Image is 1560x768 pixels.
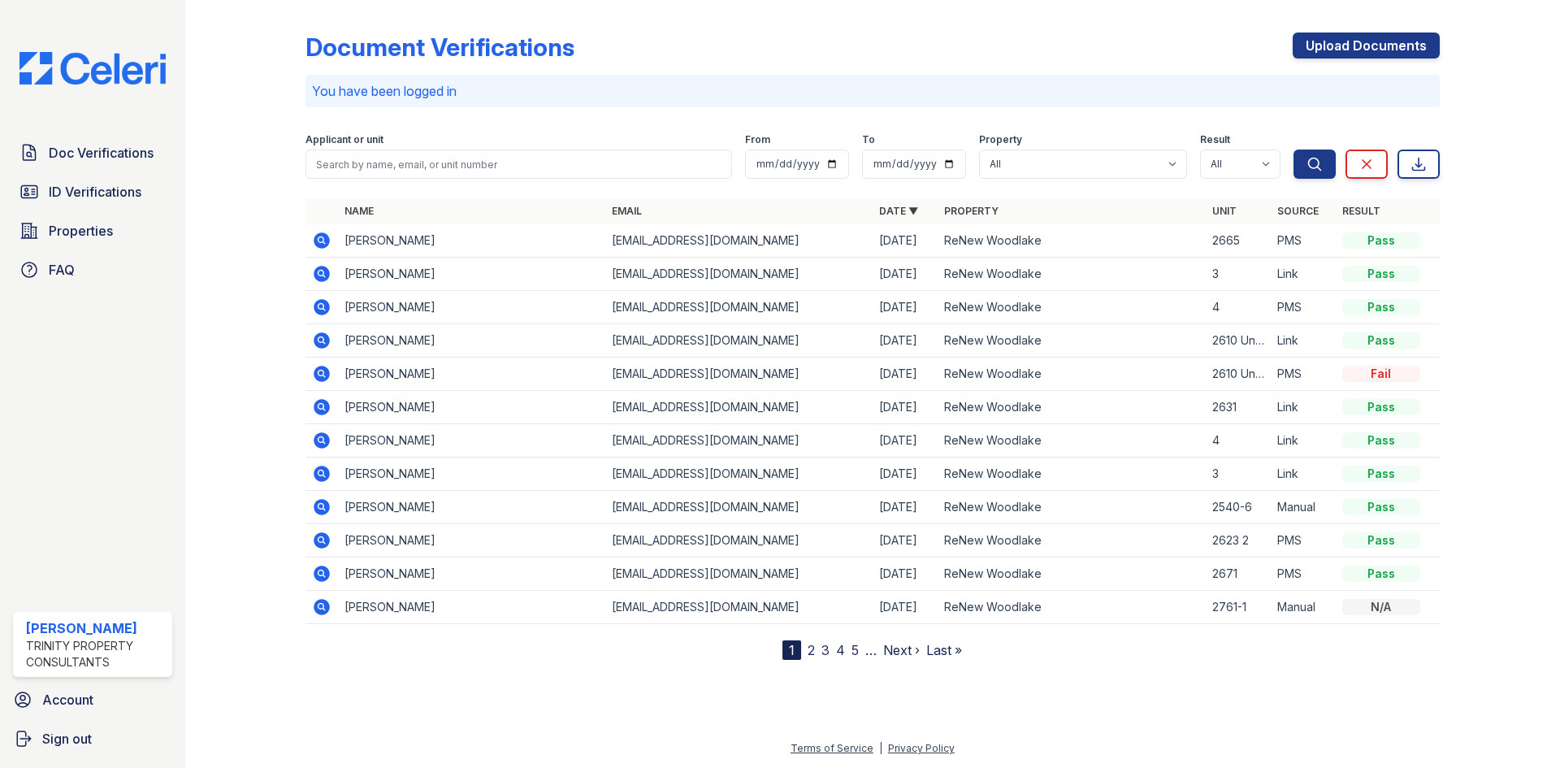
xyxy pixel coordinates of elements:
td: 2540-6 [1206,491,1271,524]
td: PMS [1271,558,1336,591]
span: Properties [49,221,113,241]
td: 2665 [1206,224,1271,258]
a: 3 [821,642,830,658]
td: 2623 2 [1206,524,1271,558]
a: ID Verifications [13,176,172,208]
td: [PERSON_NAME] [338,391,605,424]
td: 3 [1206,458,1271,491]
td: PMS [1271,291,1336,324]
td: [DATE] [873,224,938,258]
td: [PERSON_NAME] [338,458,605,491]
label: From [745,133,770,146]
td: Manual [1271,491,1336,524]
td: [DATE] [873,324,938,358]
div: N/A [1342,599,1420,615]
td: 2610 Unit 5 [1206,358,1271,391]
div: Pass [1342,399,1420,415]
div: Fail [1342,366,1420,382]
a: Unit [1212,205,1237,217]
div: [PERSON_NAME] [26,618,166,638]
div: Pass [1342,532,1420,549]
div: Pass [1342,499,1420,515]
a: Last » [926,642,962,658]
span: FAQ [49,260,75,280]
label: Applicant or unit [305,133,383,146]
a: Account [6,683,179,716]
td: [EMAIL_ADDRESS][DOMAIN_NAME] [605,558,873,591]
span: Sign out [42,729,92,748]
td: [PERSON_NAME] [338,491,605,524]
td: ReNew Woodlake [938,324,1205,358]
td: ReNew Woodlake [938,491,1205,524]
span: Account [42,690,93,709]
td: [DATE] [873,591,938,624]
td: PMS [1271,224,1336,258]
td: [PERSON_NAME] [338,524,605,558]
span: … [865,640,877,660]
td: PMS [1271,358,1336,391]
a: FAQ [13,254,172,286]
div: Pass [1342,466,1420,482]
td: 4 [1206,424,1271,458]
a: 4 [836,642,845,658]
td: Link [1271,424,1336,458]
div: Pass [1342,232,1420,249]
a: Upload Documents [1293,33,1440,59]
td: [EMAIL_ADDRESS][DOMAIN_NAME] [605,458,873,491]
a: Doc Verifications [13,137,172,169]
td: [PERSON_NAME] [338,558,605,591]
td: [EMAIL_ADDRESS][DOMAIN_NAME] [605,224,873,258]
td: Link [1271,324,1336,358]
td: [EMAIL_ADDRESS][DOMAIN_NAME] [605,424,873,458]
td: Link [1271,458,1336,491]
td: [PERSON_NAME] [338,424,605,458]
a: Property [944,205,999,217]
div: Pass [1342,266,1420,282]
div: Trinity Property Consultants [26,638,166,670]
td: [DATE] [873,258,938,291]
td: ReNew Woodlake [938,458,1205,491]
td: [EMAIL_ADDRESS][DOMAIN_NAME] [605,391,873,424]
td: [DATE] [873,458,938,491]
td: [DATE] [873,358,938,391]
td: ReNew Woodlake [938,258,1205,291]
td: [PERSON_NAME] [338,258,605,291]
td: Link [1271,391,1336,424]
p: You have been logged in [312,81,1433,101]
td: 2631 [1206,391,1271,424]
td: [DATE] [873,291,938,324]
label: Result [1200,133,1230,146]
a: 5 [851,642,859,658]
td: [DATE] [873,558,938,591]
div: | [879,742,882,754]
td: [EMAIL_ADDRESS][DOMAIN_NAME] [605,258,873,291]
div: 1 [782,640,801,660]
a: Properties [13,215,172,247]
td: ReNew Woodlake [938,391,1205,424]
div: Document Verifications [305,33,574,62]
a: Next › [883,642,920,658]
td: [EMAIL_ADDRESS][DOMAIN_NAME] [605,358,873,391]
td: [EMAIL_ADDRESS][DOMAIN_NAME] [605,591,873,624]
td: ReNew Woodlake [938,558,1205,591]
span: ID Verifications [49,182,141,202]
a: 2 [808,642,815,658]
td: 4 [1206,291,1271,324]
td: [EMAIL_ADDRESS][DOMAIN_NAME] [605,491,873,524]
td: ReNew Woodlake [938,291,1205,324]
a: Email [612,205,642,217]
a: Sign out [6,722,179,755]
a: Privacy Policy [888,742,955,754]
img: CE_Logo_Blue-a8612792a0a2168367f1c8372b55b34899dd931a85d93a1a3d3e32e68fde9ad4.png [6,52,179,85]
td: [PERSON_NAME] [338,591,605,624]
span: Doc Verifications [49,143,154,163]
td: [DATE] [873,424,938,458]
td: [DATE] [873,524,938,558]
label: To [862,133,875,146]
td: [PERSON_NAME] [338,224,605,258]
td: 3 [1206,258,1271,291]
td: ReNew Woodlake [938,524,1205,558]
a: Source [1277,205,1319,217]
a: Terms of Service [791,742,873,754]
